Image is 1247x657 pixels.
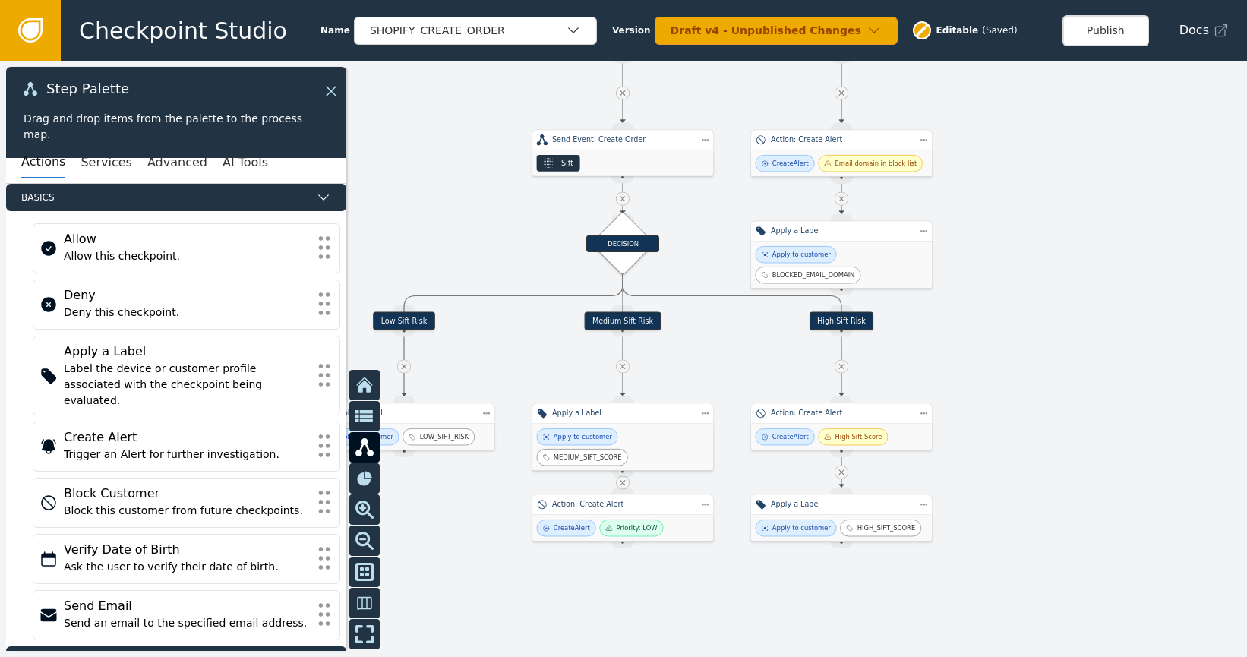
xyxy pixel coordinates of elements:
[46,82,129,96] span: Step Palette
[1179,21,1229,39] a: Docs
[771,134,912,145] div: Action: Create Alert
[64,305,309,321] div: Deny this checkpoint.
[64,447,309,463] div: Trigger an Alert for further investigation.
[835,159,917,169] div: Email domain in block list
[857,523,916,533] div: HIGH_SIFT_SCORE
[333,408,475,419] div: Apply a Label
[79,14,287,48] span: Checkpoint Studio
[21,191,310,204] span: Basics
[64,230,309,248] div: Allow
[772,523,831,533] div: Apply to customer
[1179,21,1209,39] span: Docs
[772,159,809,169] div: Create Alert
[223,147,268,178] button: AI Tools
[772,432,809,442] div: Create Alert
[24,111,329,143] div: Drag and drop items from the palette to the process map.
[552,134,693,145] div: Send Event: Create Order
[64,343,309,361] div: Apply a Label
[772,250,831,260] div: Apply to customer
[936,24,979,37] span: Editable
[370,23,566,39] div: SHOPIFY_CREATE_ORDER
[64,503,309,519] div: Block this customer from future checkpoints.
[64,559,309,575] div: Ask the user to verify their date of birth.
[420,432,469,442] div: LOW_SIFT_RISK
[64,428,309,447] div: Create Alert
[354,17,597,45] button: SHOPIFY_CREATE_ORDER
[655,17,898,45] button: Draft v4 - Unpublished Changes
[81,147,131,178] button: Services
[552,408,693,419] div: Apply a Label
[147,147,207,178] button: Advanced
[612,24,651,37] span: Version
[373,312,434,330] div: Low Sift Risk
[771,408,912,419] div: Action: Create Alert
[64,541,309,559] div: Verify Date of Birth
[617,523,658,533] div: Priority: LOW
[554,453,622,463] div: MEDIUM_SIFT_SCORE
[982,24,1017,37] div: ( Saved )
[64,597,309,615] div: Send Email
[64,361,309,409] div: Label the device or customer profile associated with the checkpoint being evaluated.
[771,499,912,510] div: Apply a Label
[671,23,867,39] div: Draft v4 - Unpublished Changes
[586,235,659,251] div: DECISION
[585,312,661,330] div: Medium Sift Risk
[554,432,612,442] div: Apply to customer
[64,615,309,631] div: Send an email to the specified email address.
[64,286,309,305] div: Deny
[554,523,590,533] div: Create Alert
[835,432,882,442] div: High Sift Score
[810,312,873,330] div: High Sift Risk
[21,147,65,178] button: Actions
[64,248,309,264] div: Allow this checkpoint.
[320,24,350,37] span: Name
[552,499,693,510] div: Action: Create Alert
[771,226,912,236] div: Apply a Label
[1062,15,1149,46] button: Publish
[561,158,573,169] div: Sift
[64,485,309,503] div: Block Customer
[772,270,855,280] div: BLOCKED_EMAIL_DOMAIN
